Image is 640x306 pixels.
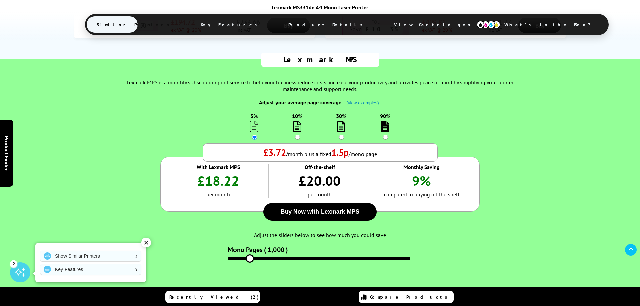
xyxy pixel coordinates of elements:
[384,16,487,33] span: View Cartridges
[85,4,555,11] div: Lexmark MS331dn A4 Mono Laser Printer
[141,238,151,247] div: ✕
[270,164,370,170] div: Off-the-shelf
[87,16,183,33] span: Similar Printers
[120,99,520,106] div: Adjust your average page coverage -
[169,294,259,300] span: Recently Viewed (2)
[337,121,345,132] img: 30%
[252,135,257,140] input: 5% 5%
[380,113,390,119] span: 90%
[344,100,381,106] button: (view examples)
[120,65,520,99] div: Lexmark MPS is a monthly subscription print service to help your business reduce costs, increase ...
[40,251,141,261] a: Show Similar Printers
[331,146,349,159] span: 1.5p
[477,21,500,28] img: cmyk-icon.svg
[494,16,607,33] span: What’s in the Box?
[270,191,370,198] div: per month
[278,16,377,33] span: Product Details
[295,135,300,140] input: 10% 10%
[165,291,260,303] a: Recently Viewed (2)
[71,232,570,238] div: Adjust the sliders below to see how much you could save
[292,113,302,119] span: 10%
[381,121,389,132] img: 90%
[190,16,271,33] span: Key Features
[263,203,377,221] button: Buy Now with Lexmark MPS
[371,172,472,189] div: 9%
[250,121,258,132] img: 5%
[228,245,266,254] span: Mono Pages (
[168,164,268,170] div: With Lexmark MPS
[168,191,268,198] div: per month
[370,294,451,300] span: Compare Products
[3,136,10,170] span: Product Finder
[293,121,301,132] img: 10%
[168,172,268,189] div: £18.22
[261,53,379,67] div: Lexmark MPS
[263,146,286,159] span: £3.72
[336,113,346,119] span: 30%
[268,245,284,254] label: 1,000
[383,135,388,140] input: 90% 90%
[10,260,17,267] div: 2
[371,191,472,198] div: compared to buying off the shelf
[40,264,141,275] a: Key Features
[359,291,454,303] a: Compare Products
[206,146,435,159] div: /month plus a fixed /mono page
[339,135,344,140] input: 30% 30%
[371,164,472,170] div: Monthly Saving
[250,113,258,119] span: 5%
[286,245,288,254] span: )
[270,172,370,189] div: £20.00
